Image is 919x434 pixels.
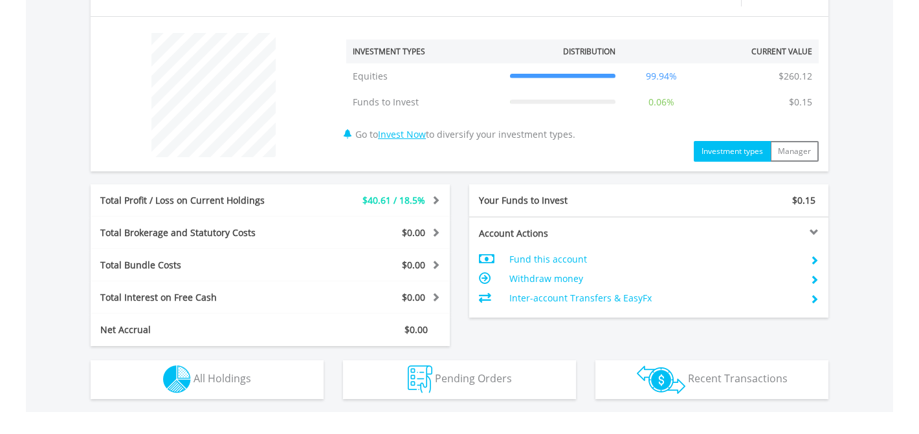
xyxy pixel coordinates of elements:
[346,63,504,89] td: Equities
[194,371,251,385] span: All Holdings
[509,288,800,308] td: Inter-account Transfers & EasyFx
[782,89,819,115] td: $0.15
[622,63,701,89] td: 99.94%
[469,227,649,240] div: Account Actions
[402,259,425,271] span: $0.00
[435,371,512,385] span: Pending Orders
[700,39,819,63] th: Current Value
[346,39,504,63] th: Investment Types
[402,291,425,303] span: $0.00
[91,360,324,399] button: All Holdings
[362,194,425,206] span: $40.61 / 18.5%
[378,128,426,140] a: Invest Now
[622,89,701,115] td: 0.06%
[563,46,615,57] div: Distribution
[163,365,191,393] img: holdings-wht.png
[637,365,685,394] img: transactions-zar-wht.png
[688,371,788,385] span: Recent Transactions
[337,27,828,162] div: Go to to diversify your investment types.
[595,360,828,399] button: Recent Transactions
[91,259,300,272] div: Total Bundle Costs
[343,360,576,399] button: Pending Orders
[402,226,425,239] span: $0.00
[404,323,428,336] span: $0.00
[408,365,432,393] img: pending_instructions-wht.png
[770,141,819,162] button: Manager
[509,269,800,288] td: Withdraw money
[346,89,504,115] td: Funds to Invest
[772,63,819,89] td: $260.12
[91,291,300,304] div: Total Interest on Free Cash
[792,194,815,206] span: $0.15
[91,323,300,336] div: Net Accrual
[509,250,800,269] td: Fund this account
[91,194,300,207] div: Total Profit / Loss on Current Holdings
[469,194,649,207] div: Your Funds to Invest
[91,226,300,239] div: Total Brokerage and Statutory Costs
[694,141,771,162] button: Investment types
